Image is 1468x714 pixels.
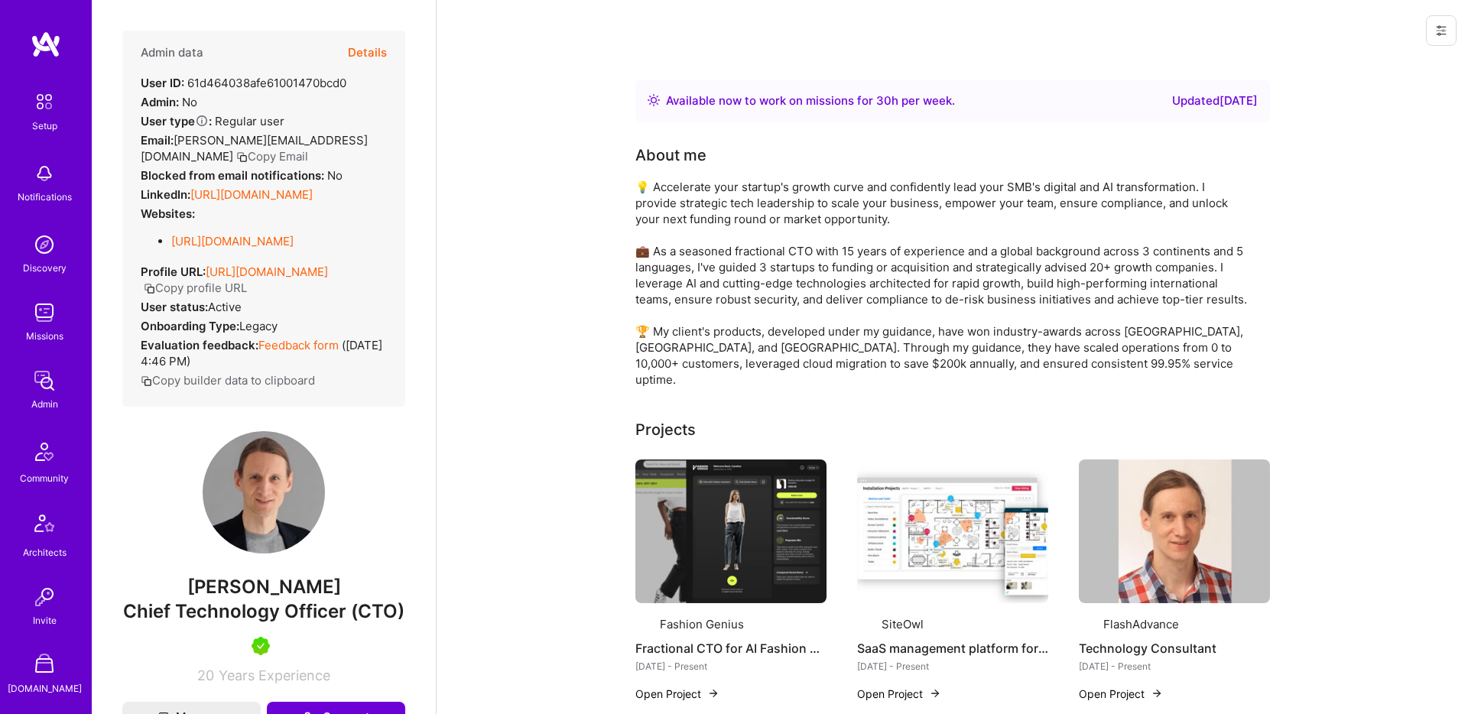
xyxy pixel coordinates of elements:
div: Setup [32,118,57,134]
img: Technology Consultant [1079,459,1270,603]
img: Company logo [635,615,654,634]
img: Company logo [857,615,875,634]
img: arrow-right [707,687,719,699]
span: 20 [197,667,214,683]
strong: Evaluation feedback: [141,338,258,352]
button: Copy Email [236,148,308,164]
div: Available now to work on missions for h per week . [666,92,955,110]
img: Architects [26,508,63,544]
strong: Blocked from email notifications: [141,168,327,183]
strong: Websites: [141,206,195,221]
span: [PERSON_NAME] [122,576,405,599]
button: Open Project [1079,686,1163,702]
div: Missions [26,328,63,344]
div: 61d464038afe61001470bcd0 [141,75,346,91]
div: 💡 Accelerate your startup's growth curve and confidently lead your SMB's digital and AI transform... [635,179,1247,388]
div: Notifications [18,189,72,205]
button: Copy builder data to clipboard [141,372,315,388]
a: [URL][DOMAIN_NAME] [171,234,294,248]
div: Architects [23,544,67,560]
img: A.Teamer in Residence [252,637,270,655]
strong: Onboarding Type: [141,319,239,333]
strong: User ID: [141,76,184,90]
div: No [141,167,343,183]
div: Admin [31,396,58,412]
span: Chief Technology Officer (CTO) [123,600,404,622]
img: Company logo [1079,615,1097,634]
img: Fractional CTO for AI Fashion Advice [635,459,827,603]
div: Regular user [141,113,284,129]
strong: LinkedIn: [141,187,190,202]
div: [DATE] - Present [1079,658,1270,674]
img: teamwork [29,297,60,328]
button: Copy profile URL [144,280,247,296]
span: Years Experience [219,667,330,683]
button: Details [348,31,387,75]
div: [DOMAIN_NAME] [8,680,82,696]
a: Feedback form [258,338,339,352]
strong: Email: [141,133,174,148]
div: Discovery [23,260,67,276]
a: [URL][DOMAIN_NAME] [190,187,313,202]
button: Open Project [857,686,941,702]
div: Community [20,470,69,486]
img: User Avatar [203,431,325,553]
strong: Profile URL: [141,265,206,279]
img: logo [31,31,61,58]
i: icon Copy [236,151,248,163]
div: No [141,94,197,110]
div: Updated [DATE] [1172,92,1258,110]
strong: Admin: [141,95,179,109]
div: Fashion Genius [660,616,744,632]
img: bell [29,158,60,189]
div: About me [635,144,706,167]
img: arrow-right [929,687,941,699]
strong: User status: [141,300,208,314]
span: Active [208,300,242,314]
div: [DATE] - Present [635,658,827,674]
h4: Fractional CTO for AI Fashion Advice [635,638,827,658]
img: Community [26,433,63,470]
span: legacy [239,319,278,333]
i: icon Copy [144,283,155,294]
img: discovery [29,229,60,260]
img: SaaS management platform for security installations and devices [857,459,1048,603]
img: setup [28,86,60,118]
div: [DATE] - Present [857,658,1048,674]
img: arrow-right [1151,687,1163,699]
strong: User type : [141,114,212,128]
div: ( [DATE] 4:46 PM ) [141,337,387,369]
div: Invite [33,612,57,628]
span: 30 [876,93,892,108]
div: SiteOwl [882,616,924,632]
h4: SaaS management platform for security installations and devices [857,638,1048,658]
span: [PERSON_NAME][EMAIL_ADDRESS][DOMAIN_NAME] [141,133,368,164]
button: Open Project [635,686,719,702]
img: A Store [29,650,60,680]
h4: Technology Consultant [1079,638,1270,658]
a: [URL][DOMAIN_NAME] [206,265,328,279]
div: Projects [635,418,696,441]
img: Invite [29,582,60,612]
img: admin teamwork [29,365,60,396]
img: Availability [648,94,660,106]
i: Help [195,114,209,128]
div: FlashAdvance [1103,616,1179,632]
h4: Admin data [141,46,203,60]
i: icon Copy [141,375,152,387]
